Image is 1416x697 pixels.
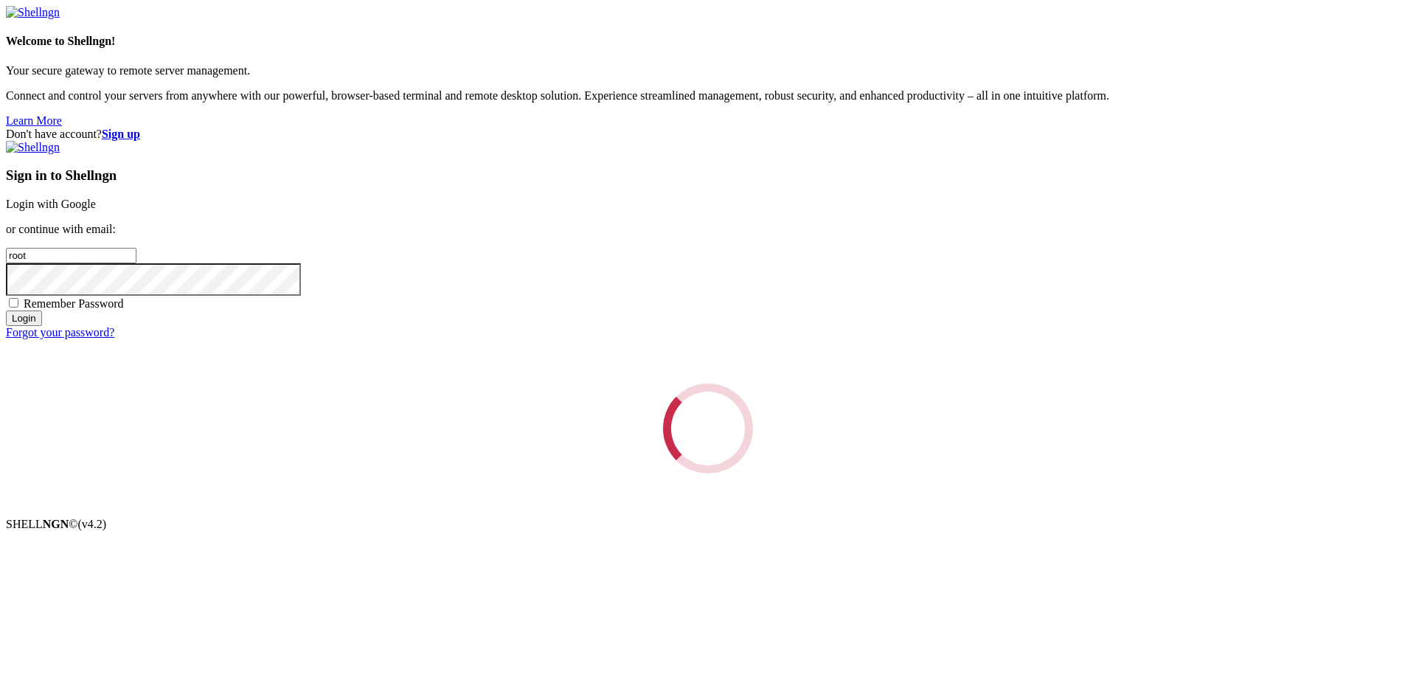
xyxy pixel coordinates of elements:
[6,311,42,326] input: Login
[43,518,69,530] b: NGN
[6,128,1410,141] div: Don't have account?
[6,167,1410,184] h3: Sign in to Shellngn
[6,89,1410,103] p: Connect and control your servers from anywhere with our powerful, browser-based terminal and remo...
[102,128,140,140] a: Sign up
[78,518,107,530] span: 4.2.0
[656,376,761,482] div: Loading...
[6,518,106,530] span: SHELL ©
[6,198,96,210] a: Login with Google
[6,223,1410,236] p: or continue with email:
[6,141,60,154] img: Shellngn
[6,6,60,19] img: Shellngn
[6,248,136,263] input: Email address
[9,298,18,308] input: Remember Password
[6,114,62,127] a: Learn More
[6,326,114,339] a: Forgot your password?
[24,297,124,310] span: Remember Password
[6,35,1410,48] h4: Welcome to Shellngn!
[6,64,1410,77] p: Your secure gateway to remote server management.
